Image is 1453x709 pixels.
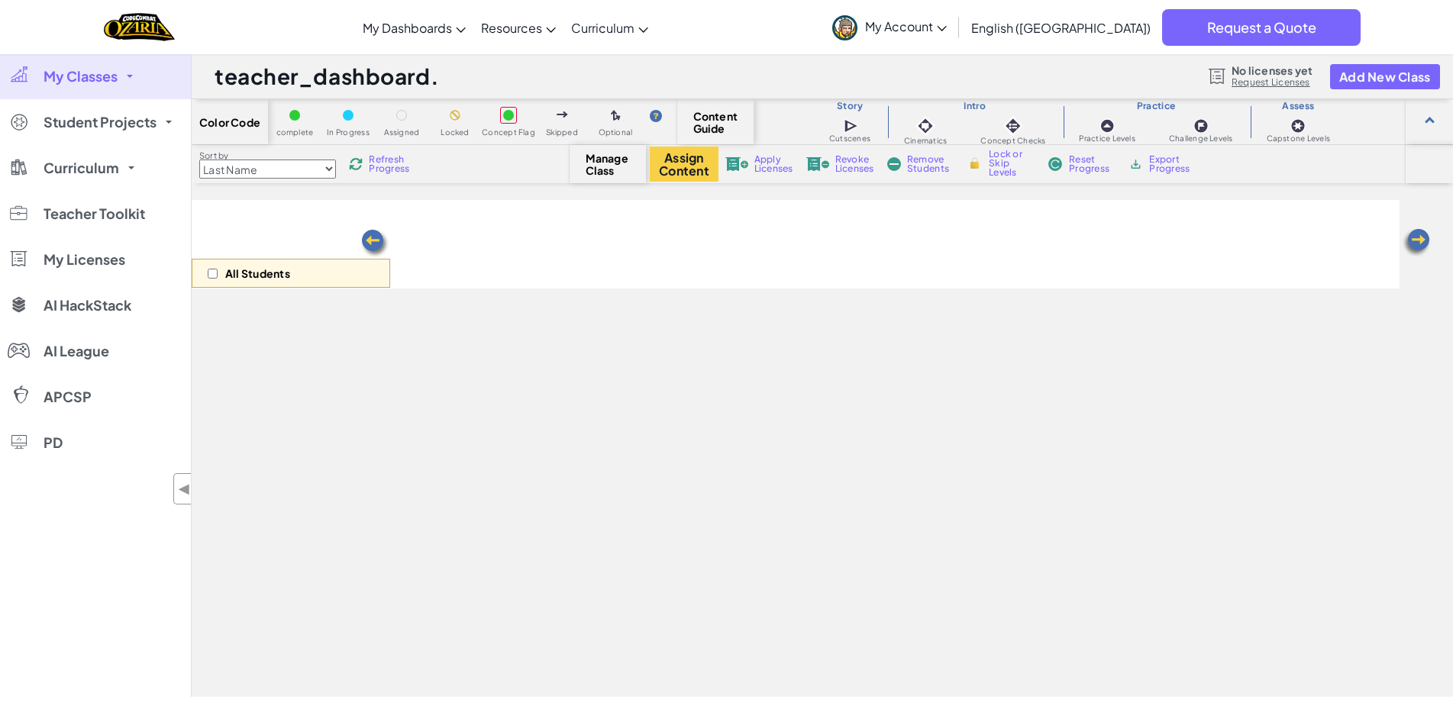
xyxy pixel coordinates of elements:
[825,3,954,51] a: My Account
[44,161,119,175] span: Curriculum
[754,155,793,173] span: Apply Licenses
[1128,157,1143,171] img: IconArchive.svg
[563,7,656,48] a: Curriculum
[967,156,983,170] img: IconLock.svg
[904,137,947,145] span: Cinematics
[887,157,901,171] img: IconRemoveStudents.svg
[360,228,390,259] img: Arrow_Left.png
[44,69,118,83] span: My Classes
[44,207,145,221] span: Teacher Toolkit
[1162,9,1361,46] a: Request a Quote
[571,20,634,36] span: Curriculum
[482,128,535,137] span: Concept Flag
[865,18,947,34] span: My Account
[1232,64,1313,76] span: No licenses yet
[384,128,420,137] span: Assigned
[44,253,125,266] span: My Licenses
[546,128,578,137] span: Skipped
[907,155,953,173] span: Remove Students
[1149,155,1196,173] span: Export Progress
[1003,115,1024,137] img: IconInteractive.svg
[104,11,175,43] img: Home
[1069,155,1115,173] span: Reset Progress
[104,11,175,43] a: Ozaria by CodeCombat logo
[980,137,1045,145] span: Concept Checks
[44,115,157,129] span: Student Projects
[1193,118,1209,134] img: IconChallengeLevel.svg
[327,128,370,137] span: In Progress
[44,344,109,358] span: AI League
[725,157,748,171] img: IconLicenseApply.svg
[1401,227,1432,258] img: Arrow_Left.png
[1169,134,1233,143] span: Challenge Levels
[1330,64,1440,89] button: Add New Class
[1267,134,1330,143] span: Capstone Levels
[989,150,1034,177] span: Lock or Skip Levels
[586,152,631,176] span: Manage Class
[835,155,874,173] span: Revoke Licenses
[650,147,718,182] button: Assign Content
[887,100,1062,112] h3: Intro
[473,7,563,48] a: Resources
[276,128,314,137] span: complete
[199,116,260,128] span: Color Code
[806,157,829,171] img: IconLicenseRevoke.svg
[812,100,887,112] h3: Story
[964,7,1158,48] a: English ([GEOGRAPHIC_DATA])
[1063,100,1250,112] h3: Practice
[1250,100,1347,112] h3: Assess
[1232,76,1313,89] a: Request Licenses
[349,157,363,171] img: IconReload.svg
[225,267,290,279] p: All Students
[1099,118,1115,134] img: IconPracticeLevel.svg
[557,111,568,118] img: IconSkippedLevel.svg
[844,118,860,134] img: IconCutscene.svg
[1048,157,1063,171] img: IconReset.svg
[915,115,936,137] img: IconCinematic.svg
[1290,118,1306,134] img: IconCapstoneLevel.svg
[44,298,131,312] span: AI HackStack
[369,155,416,173] span: Refresh Progress
[441,128,469,137] span: Locked
[1079,134,1135,143] span: Practice Levels
[971,20,1151,36] span: English ([GEOGRAPHIC_DATA])
[599,128,633,137] span: Optional
[829,134,870,143] span: Cutscenes
[832,15,857,40] img: avatar
[650,110,662,122] img: IconHint.svg
[693,110,738,134] span: Content Guide
[611,110,621,122] img: IconOptionalLevel.svg
[355,7,473,48] a: My Dashboards
[363,20,452,36] span: My Dashboards
[481,20,542,36] span: Resources
[215,62,439,91] h1: teacher_dashboard.
[178,478,191,500] span: ◀
[199,150,336,162] label: Sort by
